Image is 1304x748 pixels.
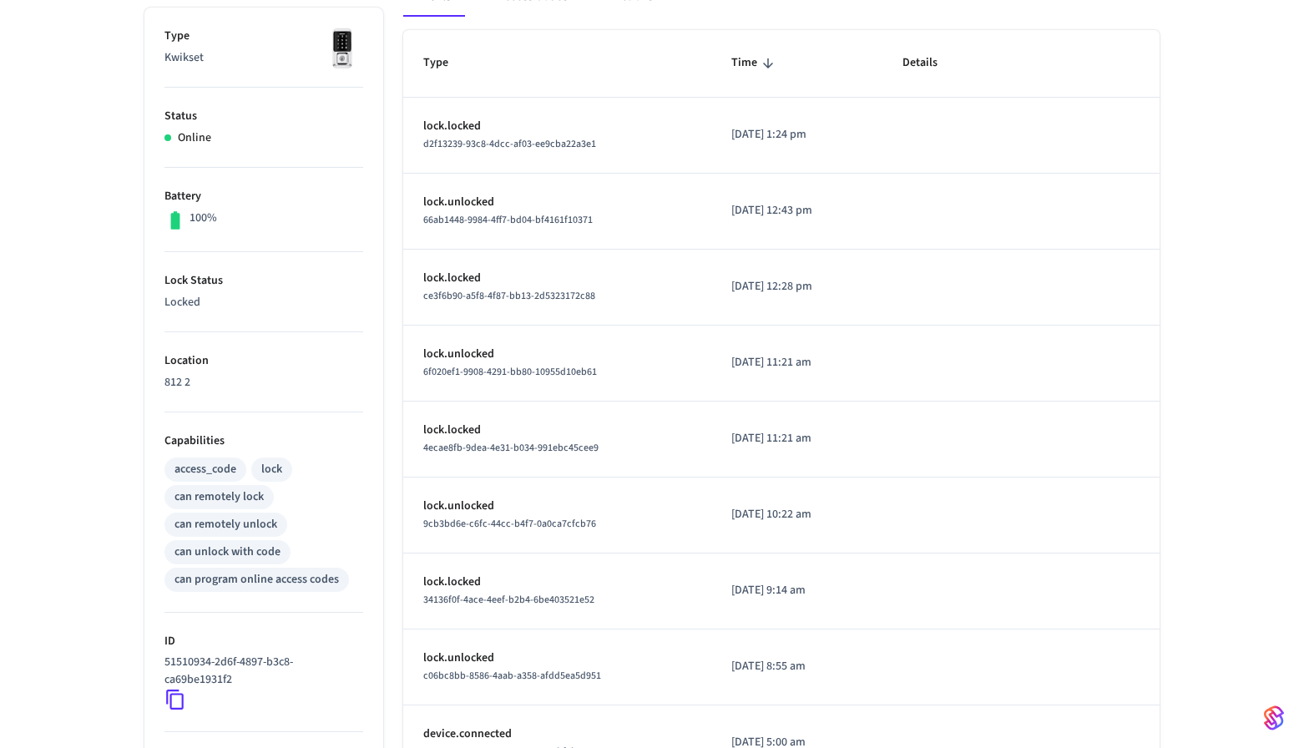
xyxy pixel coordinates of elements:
[731,582,862,599] p: [DATE] 9:14 am
[174,543,281,561] div: can unlock with code
[423,649,691,667] p: lock.unlocked
[164,49,363,67] p: Kwikset
[731,506,862,523] p: [DATE] 10:22 am
[902,50,959,76] span: Details
[190,210,217,227] p: 100%
[423,441,599,455] span: 4ecae8fb-9dea-4e31-b034-991ebc45cee9
[423,270,691,287] p: lock.locked
[423,574,691,591] p: lock.locked
[423,593,594,607] span: 34136f0f-4ace-4eef-b2b4-6be403521e52
[164,633,363,650] p: ID
[164,188,363,205] p: Battery
[174,488,264,506] div: can remotely lock
[423,213,593,227] span: 66ab1448-9984-4ff7-bd04-bf4161f10371
[423,118,691,135] p: lock.locked
[423,289,595,303] span: ce3f6b90-a5f8-4f87-bb13-2d5323172c88
[423,137,596,151] span: d2f13239-93c8-4dcc-af03-ee9cba22a3e1
[423,422,691,439] p: lock.locked
[178,129,211,147] p: Online
[164,432,363,450] p: Capabilities
[164,654,356,689] p: 51510934-2d6f-4897-b3c8-ca69be1931f2
[1264,705,1284,731] img: SeamLogoGradient.69752ec5.svg
[164,294,363,311] p: Locked
[731,354,862,371] p: [DATE] 11:21 am
[423,194,691,211] p: lock.unlocked
[423,50,470,76] span: Type
[174,516,277,533] div: can remotely unlock
[164,108,363,125] p: Status
[423,346,691,363] p: lock.unlocked
[423,725,691,743] p: device.connected
[164,272,363,290] p: Lock Status
[731,278,862,296] p: [DATE] 12:28 pm
[731,50,779,76] span: Time
[731,430,862,447] p: [DATE] 11:21 am
[423,498,691,515] p: lock.unlocked
[321,28,363,69] img: Kwikset Halo Touchscreen Wifi Enabled Smart Lock, Polished Chrome, Front
[164,28,363,45] p: Type
[423,669,601,683] span: c06bc8bb-8586-4aab-a358-afdd5ea5d951
[261,461,282,478] div: lock
[174,571,339,589] div: can program online access codes
[731,658,862,675] p: [DATE] 8:55 am
[174,461,236,478] div: access_code
[164,352,363,370] p: Location
[164,374,363,392] p: 812 2
[731,202,862,220] p: [DATE] 12:43 pm
[731,126,862,144] p: [DATE] 1:24 pm
[423,517,596,531] span: 9cb3bd6e-c6fc-44cc-b4f7-0a0ca7cfcb76
[423,365,597,379] span: 6f020ef1-9908-4291-bb80-10955d10eb61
